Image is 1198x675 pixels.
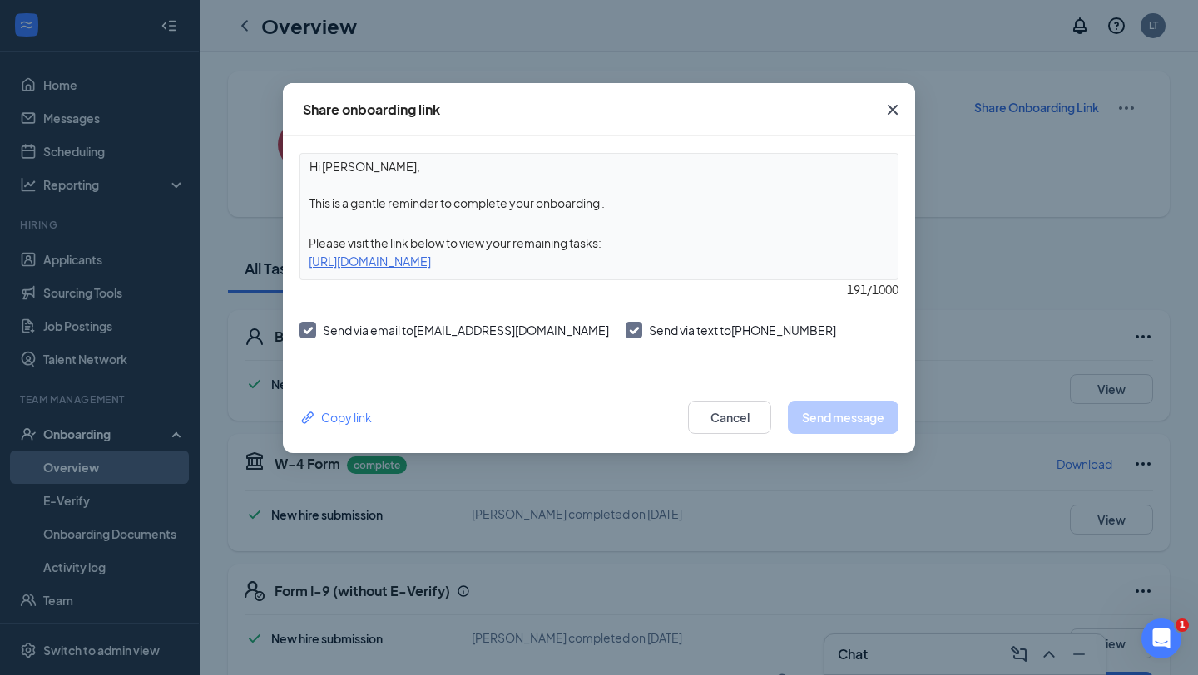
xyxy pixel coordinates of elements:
[299,408,372,426] div: Copy link
[688,401,771,434] button: Cancel
[299,409,317,426] svg: Link
[1141,618,1181,658] iframe: Intercom live chat
[300,252,898,270] div: [URL][DOMAIN_NAME]
[1176,618,1189,632] span: 1
[300,234,898,252] div: Please visit the link below to view your remaining tasks:
[323,323,609,337] span: Send via email to [EMAIL_ADDRESS][DOMAIN_NAME]
[870,83,915,136] button: Close
[788,401,898,434] button: Send message
[649,323,836,337] span: Send via text to [PHONE_NUMBER]
[299,408,372,426] button: Link Copy link
[883,100,903,120] svg: Cross
[300,154,898,215] textarea: Hi [PERSON_NAME], This is a gentle reminder to complete your onboarding .
[303,101,440,119] div: Share onboarding link
[299,280,898,298] div: 191 / 1000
